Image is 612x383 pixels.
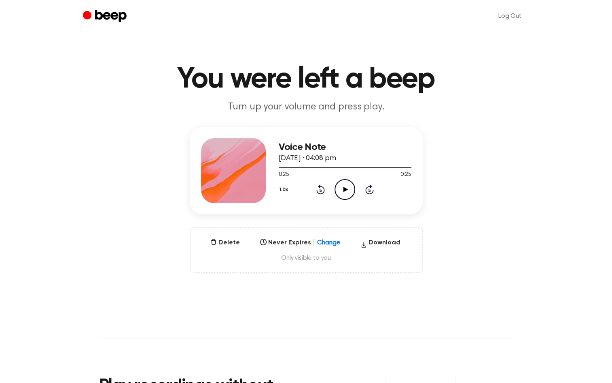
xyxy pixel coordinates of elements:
[200,254,412,262] span: Only visible to you
[83,9,129,24] a: Beep
[490,6,529,26] a: Log Out
[400,171,411,179] span: 0:25
[151,101,462,114] p: Turn up your volume and press play.
[279,155,336,162] span: [DATE] · 04:08 pm
[279,183,291,197] button: 1.0x
[279,142,411,153] h3: Voice Note
[279,171,289,179] span: 0:25
[207,238,243,248] button: Delete
[99,65,513,94] h1: You were left a beep
[261,236,324,244] div: Select...
[357,238,404,251] button: Download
